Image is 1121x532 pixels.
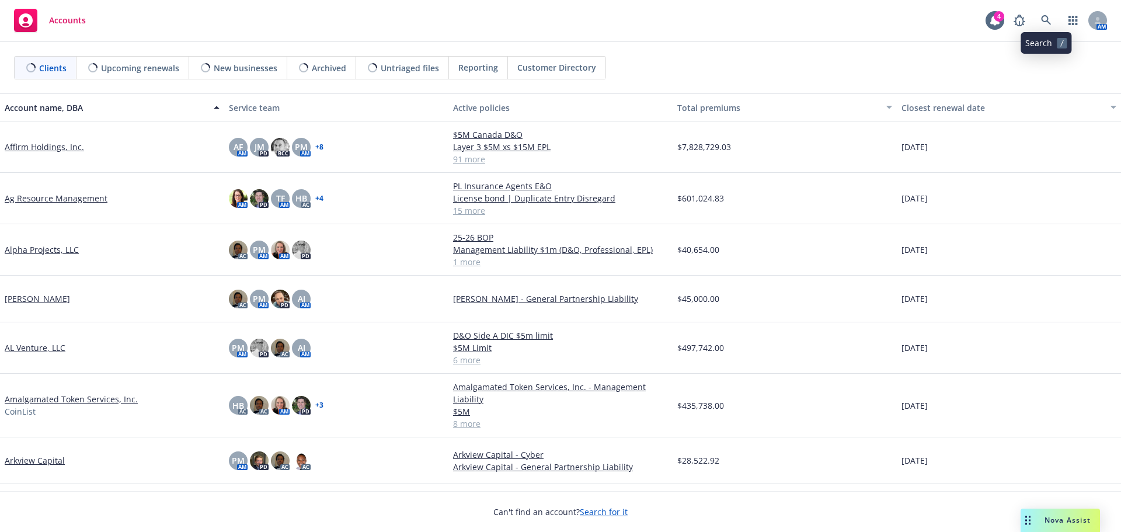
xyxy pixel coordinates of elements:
[677,192,724,204] span: $601,024.83
[5,244,79,256] a: Alpha Projects, LLC
[232,399,244,412] span: HB
[253,244,266,256] span: PM
[229,290,248,308] img: photo
[901,454,928,467] span: [DATE]
[5,454,65,467] a: Arkview Capital
[101,62,179,74] span: Upcoming renewals
[901,141,928,153] span: [DATE]
[250,189,269,208] img: photo
[1035,9,1058,32] a: Search
[271,451,290,470] img: photo
[5,141,84,153] a: Affirm Holdings, Inc.
[901,192,928,204] span: [DATE]
[1061,9,1085,32] a: Switch app
[1021,509,1100,532] button: Nova Assist
[232,454,245,467] span: PM
[271,339,290,357] img: photo
[1045,515,1091,525] span: Nova Assist
[677,342,724,354] span: $497,742.00
[677,293,719,305] span: $45,000.00
[901,399,928,412] span: [DATE]
[453,256,668,268] a: 1 more
[381,62,439,74] span: Untriaged files
[901,342,928,354] span: [DATE]
[315,144,323,151] a: + 8
[677,102,879,114] div: Total premiums
[229,241,248,259] img: photo
[214,62,277,74] span: New businesses
[453,180,668,192] a: PL Insurance Agents E&O
[677,454,719,467] span: $28,522.92
[250,451,269,470] img: photo
[5,293,70,305] a: [PERSON_NAME]
[677,244,719,256] span: $40,654.00
[453,141,668,153] a: Layer 3 $5M xs $15M EPL
[453,448,668,461] a: Arkview Capital - Cyber
[517,61,596,74] span: Customer Directory
[49,16,86,25] span: Accounts
[255,141,264,153] span: JM
[673,93,897,121] button: Total premiums
[250,396,269,415] img: photo
[271,396,290,415] img: photo
[292,451,311,470] img: photo
[453,153,668,165] a: 91 more
[5,405,36,418] span: CoinList
[901,244,928,256] span: [DATE]
[453,381,668,405] a: Amalgamated Token Services, Inc. - Management Liability
[295,192,307,204] span: HB
[276,192,285,204] span: TF
[453,204,668,217] a: 15 more
[453,231,668,244] a: 25-26 BOP
[453,405,668,418] a: $5M
[253,293,266,305] span: PM
[453,354,668,366] a: 6 more
[453,461,668,473] a: Arkview Capital - General Partnership Liability
[271,138,290,157] img: photo
[292,241,311,259] img: photo
[453,102,668,114] div: Active policies
[677,399,724,412] span: $435,738.00
[39,62,67,74] span: Clients
[298,342,305,354] span: AJ
[229,189,248,208] img: photo
[292,396,311,415] img: photo
[312,62,346,74] span: Archived
[5,192,107,204] a: Ag Resource Management
[453,342,668,354] a: $5M Limit
[453,128,668,141] a: $5M Canada D&O
[453,418,668,430] a: 8 more
[315,402,323,409] a: + 3
[5,342,65,354] a: AL Venture, LLC
[897,93,1121,121] button: Closest renewal date
[448,93,673,121] button: Active policies
[453,329,668,342] a: D&O Side A DIC $5m limit
[1008,9,1031,32] a: Report a Bug
[5,102,207,114] div: Account name, DBA
[271,241,290,259] img: photo
[458,61,498,74] span: Reporting
[901,102,1103,114] div: Closest renewal date
[234,141,243,153] span: AF
[229,102,444,114] div: Service team
[271,290,290,308] img: photo
[9,4,90,37] a: Accounts
[901,293,928,305] span: [DATE]
[994,11,1004,22] div: 4
[677,141,731,153] span: $7,828,729.03
[1021,509,1035,532] div: Drag to move
[453,192,668,204] a: License bond | Duplicate Entry Disregard
[250,339,269,357] img: photo
[295,141,308,153] span: PM
[453,293,668,305] a: [PERSON_NAME] - General Partnership Liability
[5,393,138,405] a: Amalgamated Token Services, Inc.
[493,506,628,518] span: Can't find an account?
[298,293,305,305] span: AJ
